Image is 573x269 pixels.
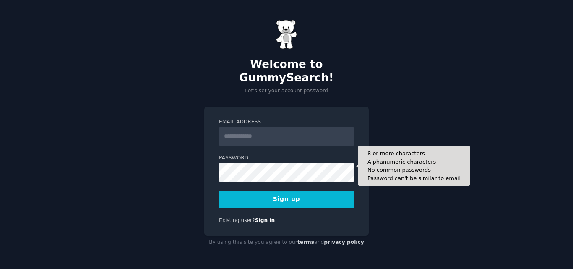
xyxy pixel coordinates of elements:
p: Let's set your account password [204,87,369,95]
div: By using this site you agree to our and [204,236,369,249]
span: Existing user? [219,217,255,223]
a: terms [297,239,314,245]
label: Email Address [219,118,354,126]
label: Password [219,154,354,162]
button: Sign up [219,191,354,208]
a: Sign in [255,217,275,223]
img: Gummy Bear [276,20,297,49]
h2: Welcome to GummySearch! [204,58,369,84]
a: privacy policy [324,239,364,245]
